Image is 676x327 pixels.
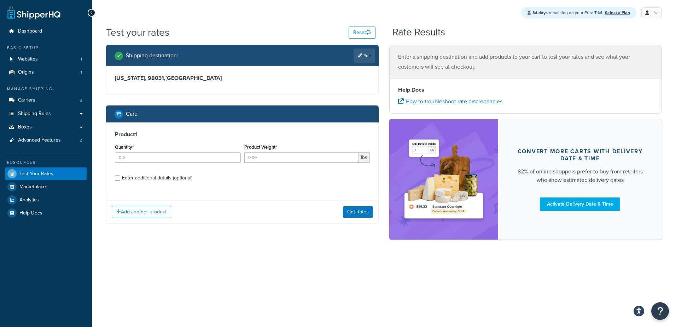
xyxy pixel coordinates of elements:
[398,86,653,94] h4: Help Docs
[115,176,120,181] input: Enter additional details (optional)
[18,111,51,117] span: Shipping Rules
[354,48,375,63] a: Edit
[5,180,87,193] a: Marketplace
[5,53,87,66] li: Websites
[126,52,178,59] h2: Shipping destination :
[244,144,277,150] label: Product Weight*
[5,121,87,134] a: Boxes
[122,173,192,183] div: Enter additional details (optional)
[115,131,370,138] h3: Product 1
[5,134,87,147] a: Advanced Features2
[18,69,34,75] span: Origins
[81,56,82,62] span: 1
[349,27,375,39] button: Reset
[540,197,620,211] a: Activate Delivery Date & Time
[5,194,87,206] a: Analytics
[5,207,87,219] a: Help Docs
[605,10,630,16] a: Select a Plan
[81,69,82,75] span: 1
[5,86,87,92] div: Manage Shipping
[398,52,653,72] p: Enter a shipping destination and add products to your cart to test your rates and see what your c...
[5,134,87,147] li: Advanced Features
[5,53,87,66] a: Websites1
[115,144,134,150] label: Quantity*
[5,160,87,166] div: Resources
[5,94,87,107] li: Carriers
[5,94,87,107] a: Carriers6
[532,10,548,16] strong: 34 days
[19,171,53,177] span: Test Your Rates
[19,210,42,216] span: Help Docs
[18,97,35,103] span: Carriers
[244,152,359,163] input: 0.00
[18,28,42,34] span: Dashboard
[106,25,169,39] h1: Test your rates
[392,27,445,38] h2: Rate Results
[515,148,645,162] div: Convert more carts with delivery date & time
[5,66,87,79] a: Origins1
[19,184,46,190] span: Marketplace
[5,45,87,51] div: Basic Setup
[80,97,82,103] span: 6
[112,206,171,218] button: Add another product
[532,10,603,16] span: remaining on your Free Trial
[126,111,138,117] h2: Cart :
[19,197,39,203] span: Analytics
[80,137,82,143] span: 2
[18,124,32,130] span: Boxes
[651,302,669,320] button: Open Resource Center
[5,66,87,79] li: Origins
[359,152,370,163] span: lbs
[5,107,87,120] a: Shipping Rules
[5,25,87,38] a: Dashboard
[5,167,87,180] a: Test Your Rates
[515,167,645,184] div: 82% of online shoppers prefer to buy from retailers who show estimated delivery dates
[398,97,502,105] a: How to troubleshoot rate discrepancies
[400,130,488,229] img: feature-image-ddt-36eae7f7280da8017bfb280eaccd9c446f90b1fe08728e4019434db127062ab4.png
[343,206,373,218] button: Get Rates
[115,152,241,163] input: 0.0
[18,56,38,62] span: Websites
[18,137,61,143] span: Advanced Features
[115,75,370,82] h3: [US_STATE], 98031 , [GEOGRAPHIC_DATA]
